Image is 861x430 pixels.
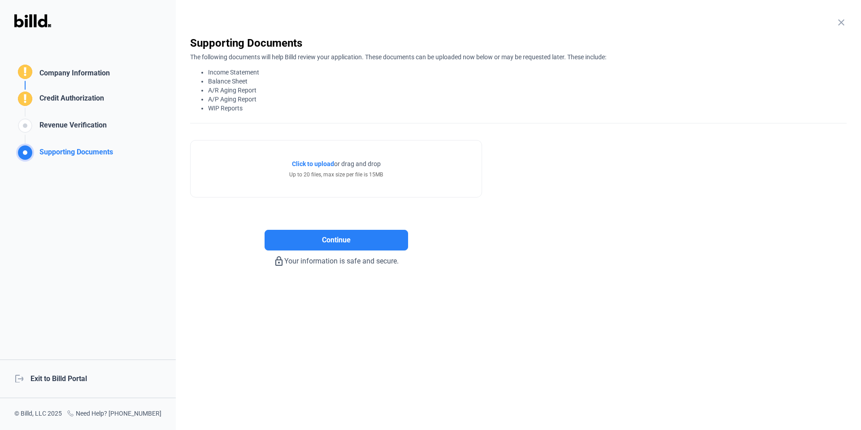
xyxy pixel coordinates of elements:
li: WIP Reports [208,104,847,113]
li: A/P Aging Report [208,95,847,104]
div: The following documents will help Billd review your application. These documents can be uploaded ... [190,50,847,113]
div: Revenue Verification [36,120,107,135]
div: Your information is safe and secure. [190,250,482,267]
li: Income Statement [208,68,847,77]
li: A/R Aging Report [208,86,847,95]
mat-icon: close [836,17,847,28]
div: Supporting Documents [36,147,113,162]
span: or drag and drop [334,159,381,168]
button: Continue [265,230,408,250]
div: Credit Authorization [36,93,104,108]
div: © Billd, LLC 2025 [14,409,62,419]
mat-icon: logout [14,373,23,382]
mat-icon: lock_outline [274,256,284,267]
span: Click to upload [292,160,334,167]
div: Supporting Documents [190,36,847,50]
img: Billd Logo [14,14,51,27]
div: Need Help? [PHONE_NUMBER] [67,409,161,419]
div: Up to 20 files, max size per file is 15MB [289,171,383,179]
span: Continue [322,235,351,246]
div: Company Information [36,68,110,81]
li: Balance Sheet [208,77,847,86]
